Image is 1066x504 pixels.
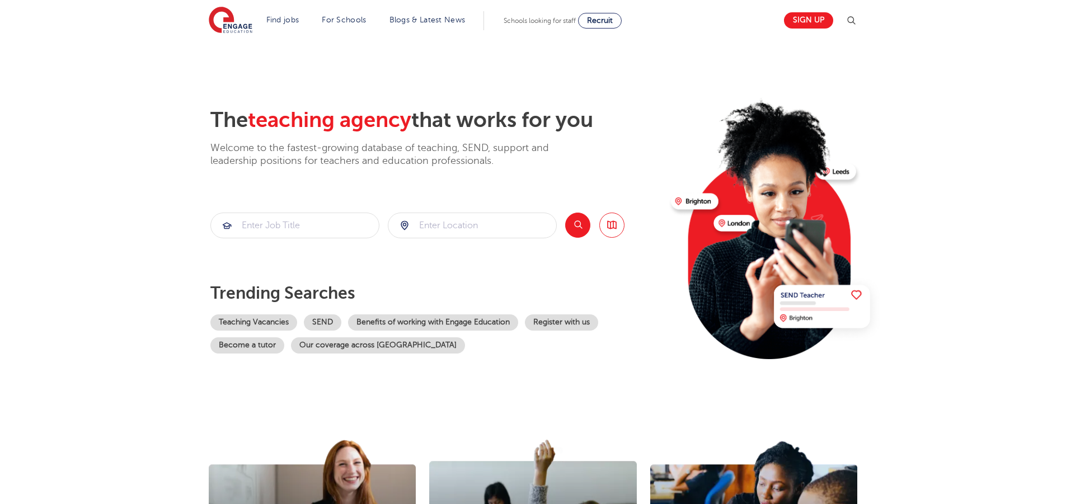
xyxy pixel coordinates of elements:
[587,16,613,25] span: Recruit
[291,337,465,354] a: Our coverage across [GEOGRAPHIC_DATA]
[565,213,590,238] button: Search
[266,16,299,24] a: Find jobs
[504,17,576,25] span: Schools looking for staff
[784,12,833,29] a: Sign up
[388,213,557,238] div: Submit
[389,16,466,24] a: Blogs & Latest News
[211,213,379,238] input: Submit
[388,213,556,238] input: Submit
[578,13,622,29] a: Recruit
[210,337,284,354] a: Become a tutor
[210,314,297,331] a: Teaching Vacancies
[348,314,518,331] a: Benefits of working with Engage Education
[210,283,662,303] p: Trending searches
[304,314,341,331] a: SEND
[209,7,252,35] img: Engage Education
[210,142,580,168] p: Welcome to the fastest-growing database of teaching, SEND, support and leadership positions for t...
[248,108,411,132] span: teaching agency
[322,16,366,24] a: For Schools
[525,314,598,331] a: Register with us
[210,213,379,238] div: Submit
[210,107,662,133] h2: The that works for you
